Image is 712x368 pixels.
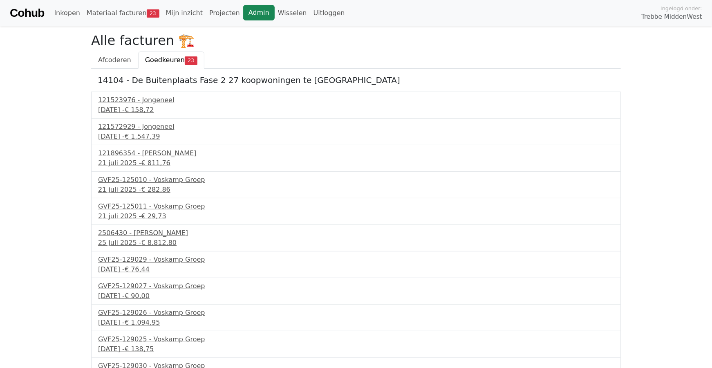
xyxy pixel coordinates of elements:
[98,291,614,301] div: [DATE] -
[98,308,614,328] a: GVF25-129026 - Voskamp Groep[DATE] -€ 1.094,95
[141,186,170,193] span: € 282,86
[243,5,275,20] a: Admin
[138,52,204,69] a: Goedkeuren23
[98,175,614,185] div: GVF25-125010 - Voskamp Groep
[98,308,614,318] div: GVF25-129026 - Voskamp Groep
[98,281,614,291] div: GVF25-129027 - Voskamp Groep
[125,319,160,326] span: € 1.094,95
[125,132,160,140] span: € 1.547,39
[98,265,614,274] div: [DATE] -
[91,33,621,48] h2: Alle facturen 🏗️
[661,4,702,12] span: Ingelogd onder:
[98,318,614,328] div: [DATE] -
[83,5,163,21] a: Materiaal facturen23
[98,202,614,221] a: GVF25-125011 - Voskamp Groep21 juli 2025 -€ 29,73
[98,105,614,115] div: [DATE] -
[141,239,177,247] span: € 8.812,80
[98,334,614,354] a: GVF25-129025 - Voskamp Groep[DATE] -€ 138,75
[98,175,614,195] a: GVF25-125010 - Voskamp Groep21 juli 2025 -€ 282,86
[275,5,310,21] a: Wisselen
[98,158,614,168] div: 21 juli 2025 -
[98,281,614,301] a: GVF25-129027 - Voskamp Groep[DATE] -€ 90,00
[185,56,197,65] span: 23
[125,345,154,353] span: € 138,75
[98,122,614,132] div: 121572929 - Jongeneel
[147,9,159,18] span: 23
[141,159,170,167] span: € 811,76
[98,255,614,265] div: GVF25-129029 - Voskamp Groep
[163,5,206,21] a: Mijn inzicht
[206,5,243,21] a: Projecten
[98,132,614,141] div: [DATE] -
[141,212,166,220] span: € 29,73
[98,95,614,115] a: 121523976 - Jongeneel[DATE] -€ 158,72
[98,95,614,105] div: 121523976 - Jongeneel
[125,265,150,273] span: € 76,44
[51,5,83,21] a: Inkopen
[98,202,614,211] div: GVF25-125011 - Voskamp Groep
[91,52,138,69] a: Afcoderen
[310,5,348,21] a: Uitloggen
[98,211,614,221] div: 21 juli 2025 -
[98,122,614,141] a: 121572929 - Jongeneel[DATE] -€ 1.547,39
[98,148,614,168] a: 121896354 - [PERSON_NAME]21 juli 2025 -€ 811,76
[10,3,44,23] a: Cohub
[98,185,614,195] div: 21 juli 2025 -
[98,148,614,158] div: 121896354 - [PERSON_NAME]
[98,56,131,64] span: Afcoderen
[98,75,614,85] h5: 14104 - De Buitenplaats Fase 2 27 koopwoningen te [GEOGRAPHIC_DATA]
[641,12,702,22] span: Trebbe MiddenWest
[98,255,614,274] a: GVF25-129029 - Voskamp Groep[DATE] -€ 76,44
[98,344,614,354] div: [DATE] -
[98,334,614,344] div: GVF25-129025 - Voskamp Groep
[125,292,150,300] span: € 90,00
[98,238,614,248] div: 25 juli 2025 -
[98,228,614,238] div: 2506430 - [PERSON_NAME]
[125,106,154,114] span: € 158,72
[98,228,614,248] a: 2506430 - [PERSON_NAME]25 juli 2025 -€ 8.812,80
[145,56,185,64] span: Goedkeuren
